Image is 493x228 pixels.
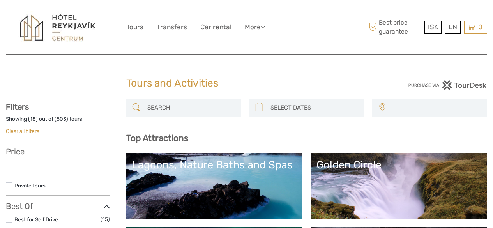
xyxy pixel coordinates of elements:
div: Lagoons, Nature Baths and Spas [132,159,297,171]
a: Tours [126,21,143,33]
div: Showing ( ) out of ( ) tours [6,115,110,127]
label: 503 [57,115,66,123]
span: ISK [428,23,438,31]
h3: Best Of [6,201,110,211]
a: Clear all filters [6,128,39,134]
a: Car rental [200,21,231,33]
strong: Filters [6,102,29,111]
a: More [245,21,265,33]
div: Golden Circle [316,159,481,171]
a: Transfers [157,21,187,33]
a: Golden Circle [316,159,481,213]
h1: Tours and Activities [126,77,367,90]
input: SELECT DATES [267,101,360,115]
label: 18 [30,115,36,123]
img: 1302-193844b0-62ee-484d-874e-72dc28c7b514_logo_big.jpg [15,11,101,44]
div: EN [445,21,461,34]
a: Private tours [14,182,46,189]
a: Best for Self Drive [14,216,58,223]
span: Best price guarantee [367,18,422,35]
input: SEARCH [144,101,237,115]
h3: Price [6,147,110,156]
a: Lagoons, Nature Baths and Spas [132,159,297,213]
img: PurchaseViaTourDesk.png [408,80,487,90]
b: Top Attractions [126,133,188,143]
span: (15) [101,215,110,224]
span: 0 [477,23,484,31]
